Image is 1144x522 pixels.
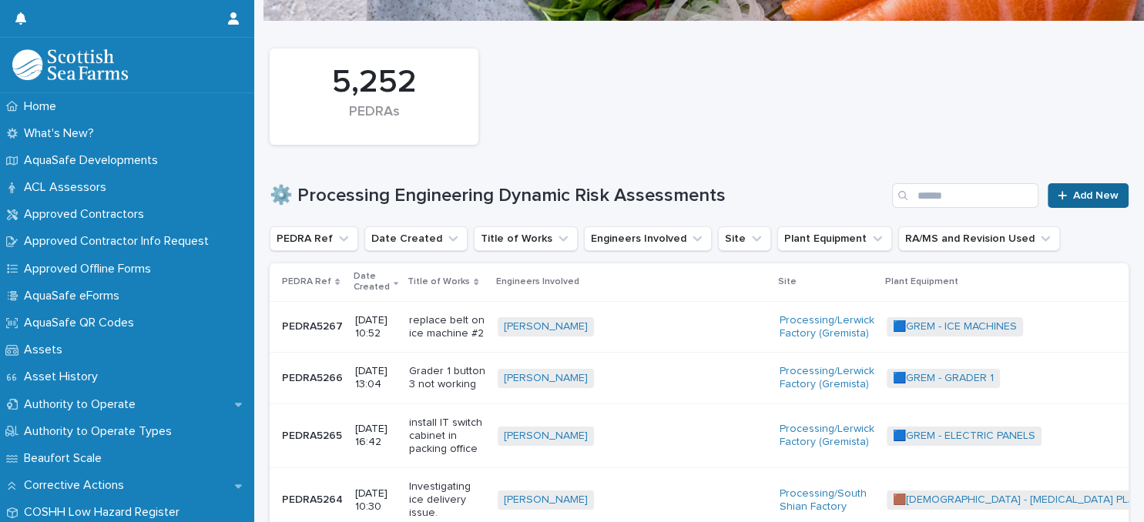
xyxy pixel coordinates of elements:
p: Site [778,273,797,290]
p: PEDRA5266 [282,369,346,385]
p: Engineers Involved [496,273,579,290]
p: Asset History [18,370,110,384]
a: 🟦GREM - ICE MACHINES [893,320,1017,333]
p: PEDRA5264 [282,490,346,507]
a: Processing/Lerwick Factory (Gremista) [780,314,874,340]
button: PEDRA Ref [270,226,358,251]
p: Investigating ice delivery issue. [409,480,485,519]
h1: ⚙️ Processing Engineering Dynamic Risk Assessments [270,185,886,207]
p: ACL Assessors [18,180,119,195]
p: AquaSafe Developments [18,153,170,168]
p: [DATE] 13:04 [355,365,397,391]
span: Add New [1073,190,1119,201]
a: Processing/Lerwick Factory (Gremista) [780,365,874,391]
p: Plant Equipment [885,273,958,290]
p: Home [18,99,69,114]
p: [DATE] 16:42 [355,423,397,449]
button: Plant Equipment [777,226,892,251]
a: [PERSON_NAME] [504,320,588,333]
a: 🟦GREM - ELECTRIC PANELS [893,430,1035,443]
p: [DATE] 10:52 [355,314,397,340]
p: Approved Contractor Info Request [18,234,221,249]
a: Processing/Lerwick Factory (Gremista) [780,423,874,449]
button: RA/MS and Revision Used [898,226,1060,251]
a: 🟦GREM - GRADER 1 [893,372,994,385]
p: Approved Contractors [18,207,156,222]
img: bPIBxiqnSb2ggTQWdOVV [12,49,128,80]
button: Date Created [364,226,468,251]
p: [DATE] 10:30 [355,487,397,514]
p: Beaufort Scale [18,451,114,466]
a: Add New [1048,183,1129,208]
a: Processing/South Shian Factory [780,487,874,514]
p: AquaSafe QR Codes [18,316,146,330]
div: 5,252 [296,63,452,102]
button: Title of Works [474,226,578,251]
p: PEDRA5265 [282,427,345,443]
p: COSHH Low Hazard Register [18,505,192,520]
p: Grader 1 button 3 not working [409,365,485,391]
p: Corrective Actions [18,478,136,493]
p: replace belt on ice machine #2 [409,314,485,340]
p: Date Created [354,268,390,296]
p: Authority to Operate [18,397,148,412]
button: Engineers Involved [584,226,712,251]
p: Assets [18,343,75,357]
p: Authority to Operate Types [18,424,184,439]
p: Approved Offline Forms [18,262,163,276]
button: Site [718,226,771,251]
p: install IT switch cabinet in packing office [409,417,485,455]
p: Title of Works [408,273,470,290]
a: [PERSON_NAME] [504,430,588,443]
input: Search [892,183,1038,208]
p: PEDRA Ref [282,273,331,290]
p: AquaSafe eForms [18,289,132,303]
a: [PERSON_NAME] [504,372,588,385]
a: [PERSON_NAME] [504,494,588,507]
div: PEDRAs [296,104,452,136]
p: What's New? [18,126,106,141]
p: PEDRA5267 [282,317,346,333]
